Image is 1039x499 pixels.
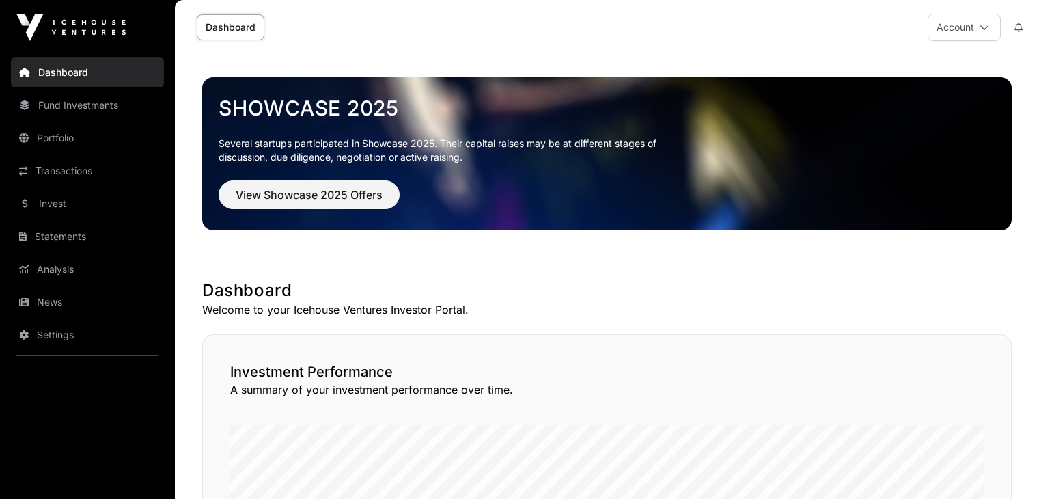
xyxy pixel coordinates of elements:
p: A summary of your investment performance over time. [230,381,984,398]
a: Analysis [11,254,164,284]
h2: Investment Performance [230,362,984,381]
a: Showcase 2025 [219,96,995,120]
a: Fund Investments [11,90,164,120]
p: Welcome to your Icehouse Ventures Investor Portal. [202,301,1012,318]
a: Settings [11,320,164,350]
a: Dashboard [197,14,264,40]
a: Invest [11,189,164,219]
iframe: Chat Widget [971,433,1039,499]
p: Several startups participated in Showcase 2025. Their capital raises may be at different stages o... [219,137,678,164]
a: News [11,287,164,317]
a: Transactions [11,156,164,186]
a: Statements [11,221,164,252]
a: Portfolio [11,123,164,153]
button: Account [928,14,1001,41]
span: View Showcase 2025 Offers [236,187,383,203]
h1: Dashboard [202,280,1012,301]
img: Showcase 2025 [202,77,1012,230]
img: Icehouse Ventures Logo [16,14,126,41]
a: Dashboard [11,57,164,87]
a: View Showcase 2025 Offers [219,194,400,208]
button: View Showcase 2025 Offers [219,180,400,209]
